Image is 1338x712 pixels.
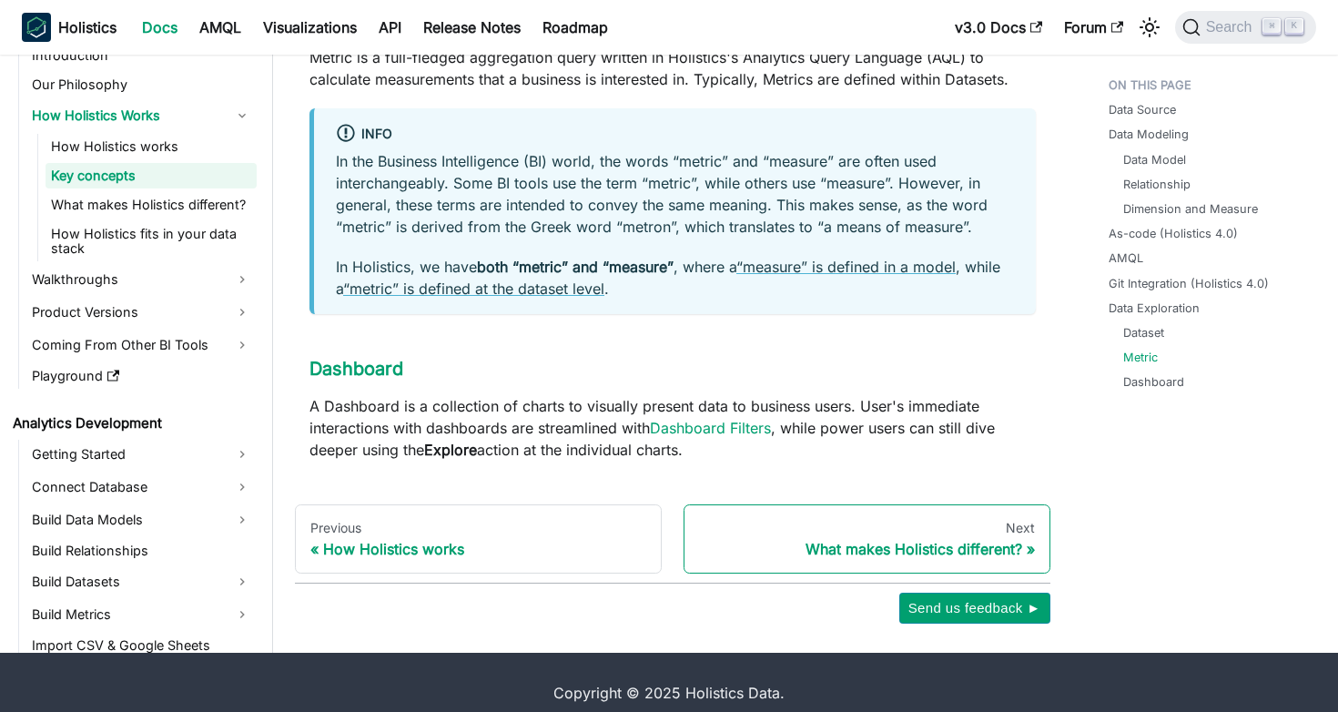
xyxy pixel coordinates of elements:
[1123,373,1184,391] a: Dashboard
[26,600,257,629] a: Build Metrics
[1123,176,1191,193] a: Relationship
[309,358,403,380] a: Dashboard
[46,192,257,218] a: What makes Holistics different?
[26,505,257,534] a: Build Data Models
[46,134,257,159] a: How Holistics works
[412,13,532,42] a: Release Notes
[1123,349,1158,366] a: Metric
[310,520,646,536] div: Previous
[295,504,1050,574] nav: Docs pages
[310,540,646,558] div: How Holistics works
[899,593,1050,624] button: Send us feedback ►
[26,440,257,469] a: Getting Started
[22,13,51,42] img: Holistics
[46,221,257,261] a: How Holistics fits in your data stack
[309,46,1036,90] p: Metric is a full-fledged aggregation query written in Holistics's Analytics Query Language (AQL) ...
[26,298,257,327] a: Product Versions
[26,538,257,564] a: Build Relationships
[336,150,1014,238] p: In the Business Intelligence (BI) world, the words “metric” and “measure” are often used intercha...
[1135,13,1164,42] button: Switch between dark and light mode (currently light mode)
[336,123,1014,147] div: info
[1285,18,1303,35] kbd: K
[90,682,1248,704] div: Copyright © 2025 Holistics Data.
[1123,151,1186,168] a: Data Model
[424,441,477,459] strong: Explore
[309,395,1036,461] p: A Dashboard is a collection of charts to visually present data to business users. User's immediat...
[908,596,1041,620] span: Send us feedback ►
[252,13,368,42] a: Visualizations
[368,13,412,42] a: API
[26,43,257,68] a: Introduction
[26,363,257,389] a: Playground
[26,72,257,97] a: Our Philosophy
[131,13,188,42] a: Docs
[46,163,257,188] a: Key concepts
[736,258,956,276] a: “measure” is defined in a model
[22,13,117,42] a: HolisticsHolistics
[684,504,1050,574] a: NextWhat makes Holistics different?
[1109,300,1200,317] a: Data Exploration
[1109,249,1143,267] a: AMQL
[7,411,257,436] a: Analytics Development
[1123,324,1164,341] a: Dataset
[1201,19,1263,36] span: Search
[343,280,604,298] a: “metric” is defined at the dataset level
[26,633,257,658] a: Import CSV & Google Sheets
[1175,11,1316,44] button: Search (Command+K)
[1109,225,1238,242] a: As-code (Holistics 4.0)
[699,520,1035,536] div: Next
[26,331,257,360] a: Coming From Other BI Tools
[1053,13,1134,42] a: Forum
[699,540,1035,558] div: What makes Holistics different?
[650,419,771,437] a: Dashboard Filters
[26,473,257,502] a: Connect Database
[477,258,674,276] strong: both “metric” and “measure”
[1109,275,1269,292] a: Git Integration (Holistics 4.0)
[188,13,252,42] a: AMQL
[26,567,257,596] a: Build Datasets
[58,16,117,38] b: Holistics
[1109,126,1189,143] a: Data Modeling
[336,256,1014,300] p: In Holistics, we have , where a , while a .
[295,504,662,574] a: PreviousHow Holistics works
[944,13,1053,42] a: v3.0 Docs
[532,13,619,42] a: Roadmap
[1109,101,1176,118] a: Data Source
[26,101,257,130] a: How Holistics Works
[1123,200,1258,218] a: Dimension and Measure
[26,265,257,294] a: Walkthroughs
[1262,18,1281,35] kbd: ⌘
